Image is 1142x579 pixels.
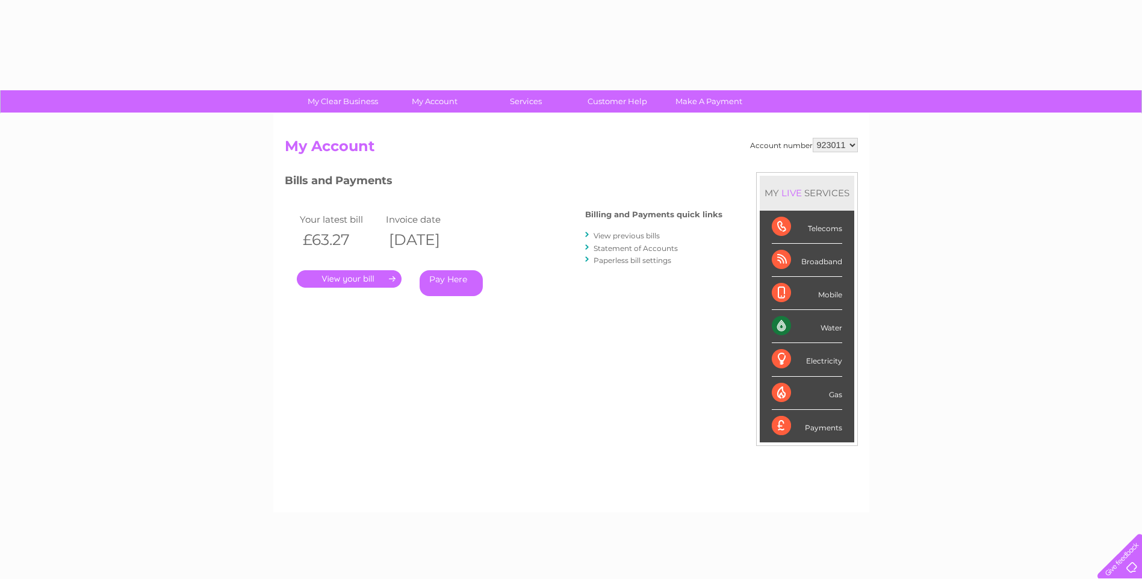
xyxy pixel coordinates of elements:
[659,90,759,113] a: Make A Payment
[772,343,842,376] div: Electricity
[585,210,722,219] h4: Billing and Payments quick links
[594,231,660,240] a: View previous bills
[760,176,854,210] div: MY SERVICES
[383,228,470,252] th: [DATE]
[297,211,383,228] td: Your latest bill
[476,90,576,113] a: Services
[285,172,722,193] h3: Bills and Payments
[772,211,842,244] div: Telecoms
[420,270,483,296] a: Pay Here
[293,90,393,113] a: My Clear Business
[285,138,858,161] h2: My Account
[297,270,402,288] a: .
[750,138,858,152] div: Account number
[385,90,484,113] a: My Account
[772,410,842,442] div: Payments
[779,187,804,199] div: LIVE
[568,90,667,113] a: Customer Help
[383,211,470,228] td: Invoice date
[297,228,383,252] th: £63.27
[772,310,842,343] div: Water
[772,277,842,310] div: Mobile
[594,256,671,265] a: Paperless bill settings
[594,244,678,253] a: Statement of Accounts
[772,244,842,277] div: Broadband
[772,377,842,410] div: Gas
